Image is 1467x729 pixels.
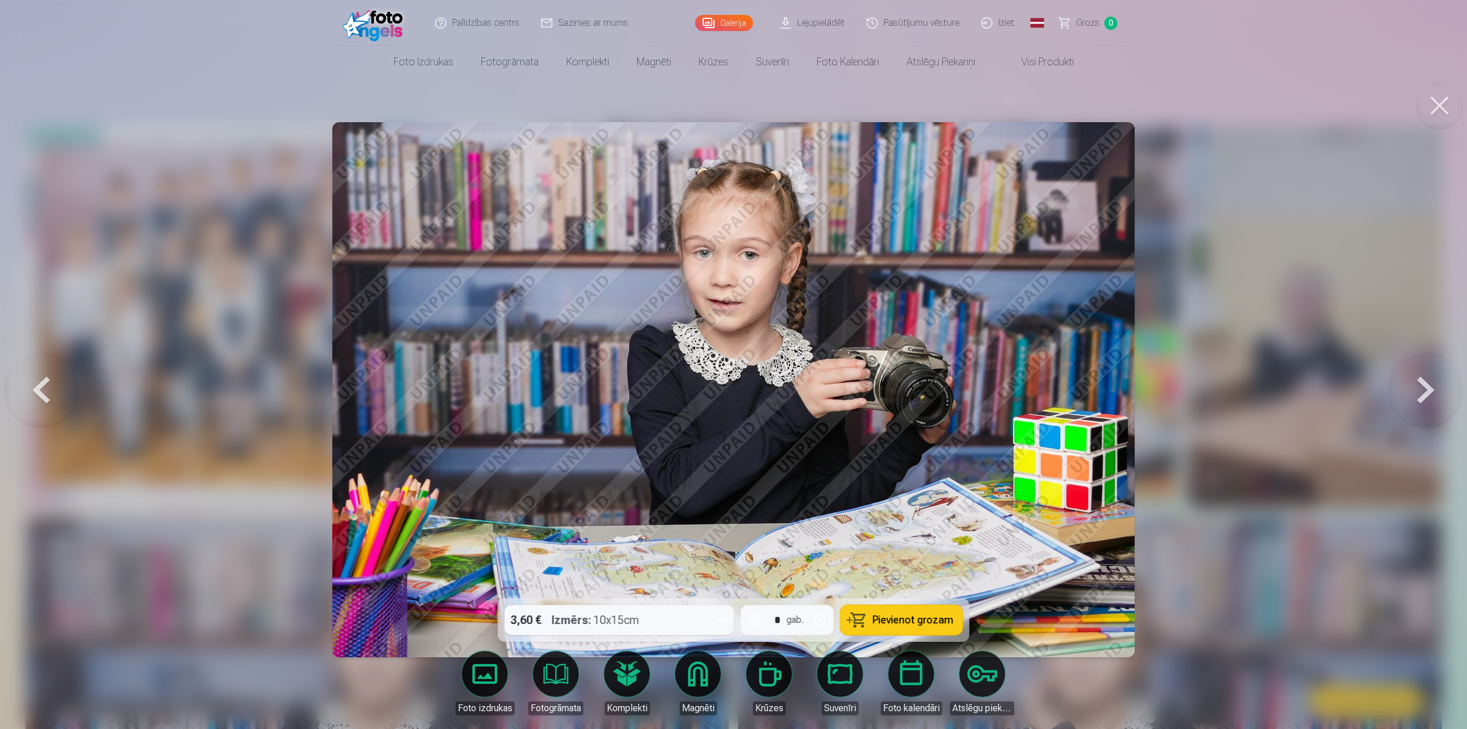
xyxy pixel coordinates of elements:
[893,46,989,78] a: Atslēgu piekariņi
[822,701,858,715] div: Suvenīri
[524,651,588,715] a: Fotogrāmata
[453,651,517,715] a: Foto izdrukas
[456,701,515,715] div: Foto izdrukas
[1104,17,1117,30] span: 0
[742,46,803,78] a: Suvenīri
[879,651,943,715] a: Foto kalendāri
[528,701,583,715] div: Fotogrāmata
[950,651,1014,715] a: Atslēgu piekariņi
[787,613,804,627] div: gab.
[467,46,552,78] a: Fotogrāmata
[595,651,659,715] a: Komplekti
[695,15,753,31] a: Galerija
[552,605,640,635] div: 10x15cm
[685,46,742,78] a: Krūzes
[989,46,1088,78] a: Visi produkti
[881,701,942,715] div: Foto kalendāri
[803,46,893,78] a: Foto kalendāri
[552,46,623,78] a: Komplekti
[343,5,409,41] img: /fa1
[950,701,1014,715] div: Atslēgu piekariņi
[753,701,786,715] div: Krūzes
[552,612,591,628] strong: Izmērs :
[680,701,717,715] div: Magnēti
[605,701,650,715] div: Komplekti
[380,46,467,78] a: Foto izdrukas
[505,605,547,635] div: 3,60 €
[841,605,963,635] button: Pievienot grozam
[873,615,954,625] span: Pievienot grozam
[623,46,685,78] a: Magnēti
[808,651,872,715] a: Suvenīri
[737,651,801,715] a: Krūzes
[1076,16,1100,30] span: Grozs
[666,651,730,715] a: Magnēti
